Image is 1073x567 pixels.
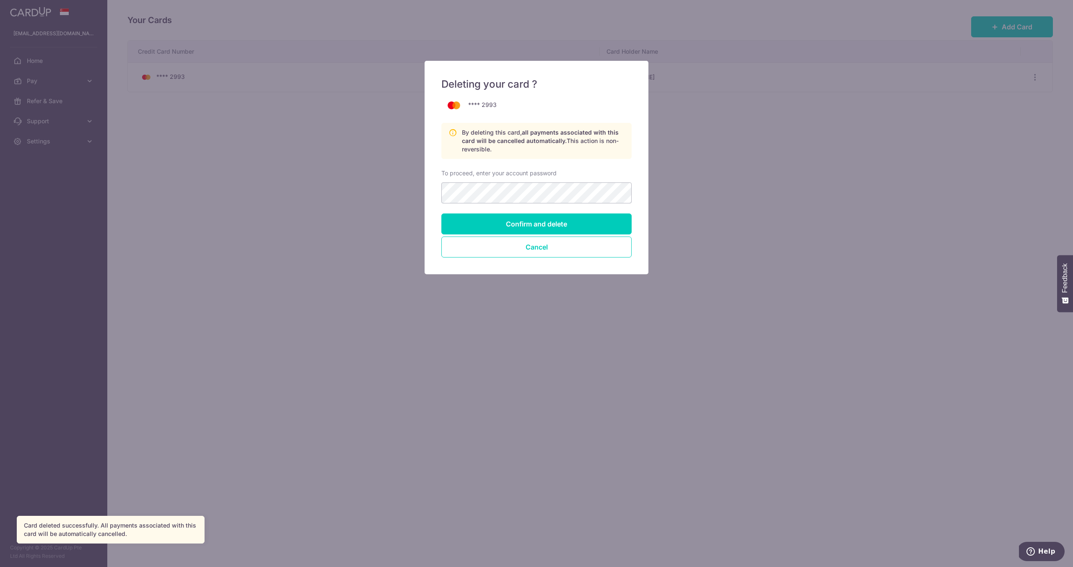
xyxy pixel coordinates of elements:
iframe: Opens a widget where you can find more information [1019,542,1065,563]
label: To proceed, enter your account password [441,169,557,177]
h5: Deleting your card ? [441,78,632,91]
span: Feedback [1061,263,1069,293]
div: Card deleted successfully. All payments associated with this card will be automatically cancelled. [24,521,197,538]
button: Feedback - Show survey [1057,255,1073,312]
button: Close [441,237,632,257]
p: By deleting this card, This action is non-reversible. [462,128,625,153]
img: mastercard-99a46211e592af111814a8fdce22cade2a9c75f737199bf20afa9c511bb7cb3e.png [441,98,467,113]
span: all payments associated with this card will be cancelled automatically. [462,129,619,144]
input: Confirm and delete [441,213,632,234]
